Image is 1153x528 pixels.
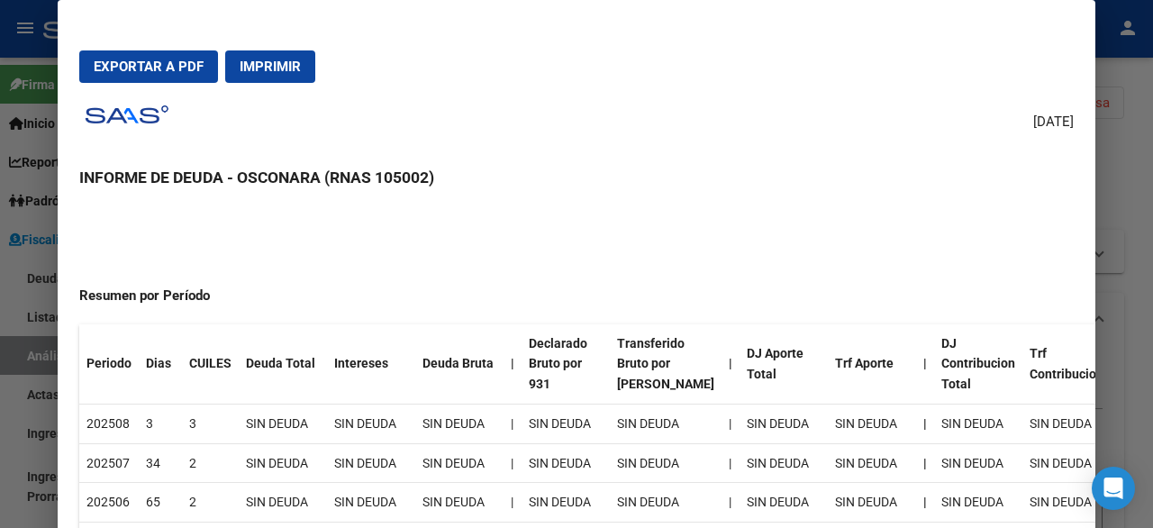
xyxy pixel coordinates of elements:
td: 34 [139,443,182,483]
th: Deuda Total [239,324,327,405]
td: SIN DEUDA [934,404,1022,443]
td: 202508 [79,404,139,443]
td: 3 [182,404,239,443]
span: Imprimir [240,59,301,75]
th: | [916,324,934,405]
td: SIN DEUDA [327,443,415,483]
button: Exportar a PDF [79,50,218,83]
th: Deuda Bruta [415,324,504,405]
td: | [722,404,740,443]
td: SIN DEUDA [1022,483,1111,523]
th: Periodo [79,324,139,405]
td: SIN DEUDA [740,404,828,443]
td: SIN DEUDA [934,443,1022,483]
td: SIN DEUDA [610,404,722,443]
th: | [504,324,522,405]
td: SIN DEUDA [828,404,916,443]
th: | [722,324,740,405]
td: SIN DEUDA [1022,404,1111,443]
td: | [722,443,740,483]
td: SIN DEUDA [522,404,610,443]
td: 202506 [79,483,139,523]
th: Dias [139,324,182,405]
th: | [916,483,934,523]
th: DJ Contribucion Total [934,324,1022,405]
h3: INFORME DE DEUDA - OSCONARA (RNAS 105002) [79,166,1074,189]
td: SIN DEUDA [740,443,828,483]
td: SIN DEUDA [415,404,504,443]
button: Imprimir [225,50,315,83]
td: SIN DEUDA [1022,443,1111,483]
td: SIN DEUDA [239,404,327,443]
td: SIN DEUDA [522,443,610,483]
td: SIN DEUDA [934,483,1022,523]
h4: Resumen por Período [79,286,1074,306]
td: SIN DEUDA [828,483,916,523]
th: DJ Aporte Total [740,324,828,405]
td: 2 [182,483,239,523]
th: Trf Aporte [828,324,916,405]
td: | [722,483,740,523]
td: SIN DEUDA [610,483,722,523]
td: SIN DEUDA [327,404,415,443]
td: SIN DEUDA [522,483,610,523]
td: SIN DEUDA [327,483,415,523]
td: 3 [139,404,182,443]
td: 202507 [79,443,139,483]
th: Intereses [327,324,415,405]
td: 65 [139,483,182,523]
td: | [504,443,522,483]
td: | [504,404,522,443]
span: Exportar a PDF [94,59,204,75]
td: SIN DEUDA [415,483,504,523]
div: Open Intercom Messenger [1092,467,1135,510]
td: SIN DEUDA [740,483,828,523]
td: SIN DEUDA [239,443,327,483]
th: Trf Contribucion [1022,324,1111,405]
th: Transferido Bruto por [PERSON_NAME] [610,324,722,405]
td: | [504,483,522,523]
span: [DATE] [1033,112,1074,132]
th: | [916,443,934,483]
td: SIN DEUDA [239,483,327,523]
th: CUILES [182,324,239,405]
th: Declarado Bruto por 931 [522,324,610,405]
td: 2 [182,443,239,483]
td: SIN DEUDA [610,443,722,483]
td: SIN DEUDA [828,443,916,483]
td: SIN DEUDA [415,443,504,483]
th: | [916,404,934,443]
